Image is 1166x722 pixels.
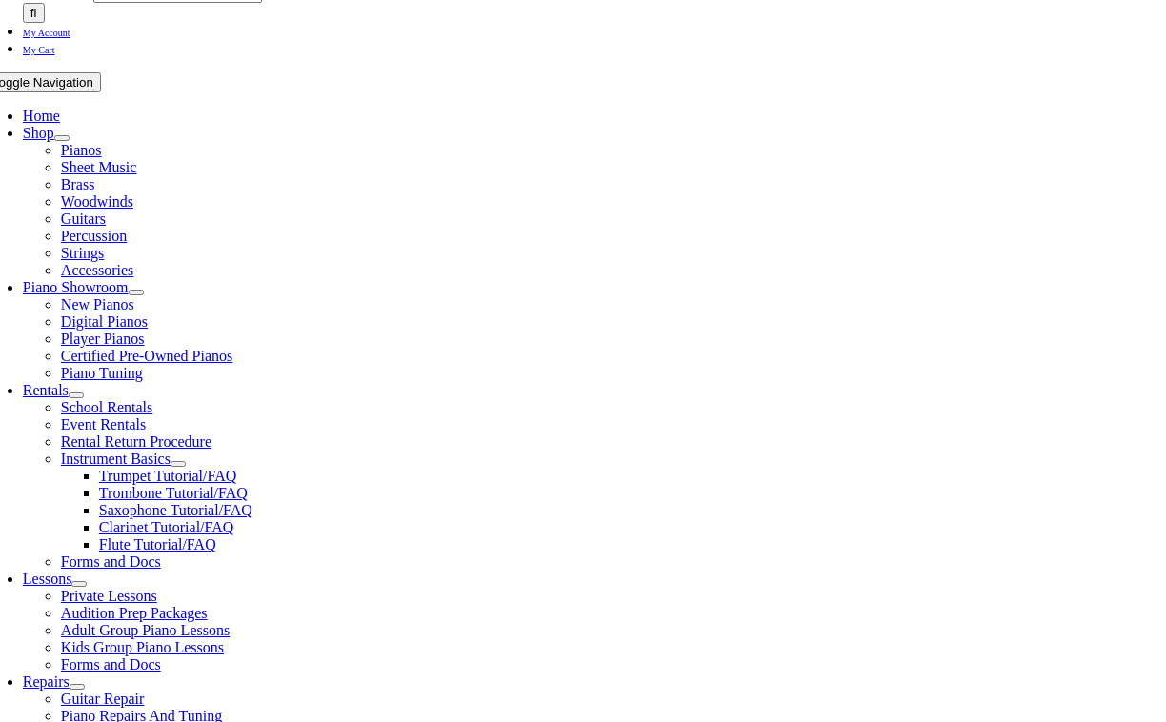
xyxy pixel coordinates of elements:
a: Audition Prep Packages [61,605,208,621]
a: Event Rentals [61,416,146,432]
a: Piano Showroom [23,279,129,295]
button: Open submenu of Repairs [70,684,85,690]
a: Flute Tutorial/FAQ [99,536,216,552]
a: Kids Group Piano Lessons [61,639,224,655]
button: Open submenu of Rentals [69,392,84,398]
a: Digital Pianos [61,313,148,330]
a: Repairs [23,673,70,690]
a: Certified Pre-Owned Pianos [61,348,232,364]
a: Guitar Repair [61,691,145,707]
a: Rental Return Procedure [61,433,211,450]
a: Trombone Tutorial/FAQ [99,485,248,501]
a: Player Pianos [61,331,145,347]
a: New Pianos [61,296,134,312]
a: Sheet Music [61,159,137,175]
button: Open submenu of Shop [54,135,70,141]
a: Clarinet Tutorial/FAQ [99,519,234,535]
a: Strings [61,245,104,261]
a: Rentals [23,382,69,398]
span: My Account [23,28,70,38]
a: School Rentals [61,399,152,415]
a: Adult Group Piano Lessons [61,622,230,638]
a: Woodwinds [61,193,133,210]
a: My Cart [23,40,55,56]
a: Piano Tuning [61,365,143,381]
a: Percussion [61,228,127,244]
a: Home [23,108,60,124]
a: Instrument Basics [61,451,171,467]
a: Private Lessons [61,588,157,604]
button: Open submenu of Lessons [71,581,87,587]
a: Pianos [61,142,102,158]
button: Open submenu of Piano Showroom [129,290,144,295]
a: Saxophone Tutorial/FAQ [99,502,252,518]
a: Shop [23,125,54,141]
a: Brass [61,176,95,192]
button: Open submenu of Instrument Basics [171,461,186,467]
a: Forms and Docs [61,553,161,570]
a: Trumpet Tutorial/FAQ [99,468,236,484]
input: Search [23,3,45,23]
span: My Cart [23,45,55,55]
a: Accessories [61,262,133,278]
a: My Account [23,23,70,39]
a: Lessons [23,571,72,587]
a: Forms and Docs [61,656,161,672]
a: Guitars [61,211,106,227]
